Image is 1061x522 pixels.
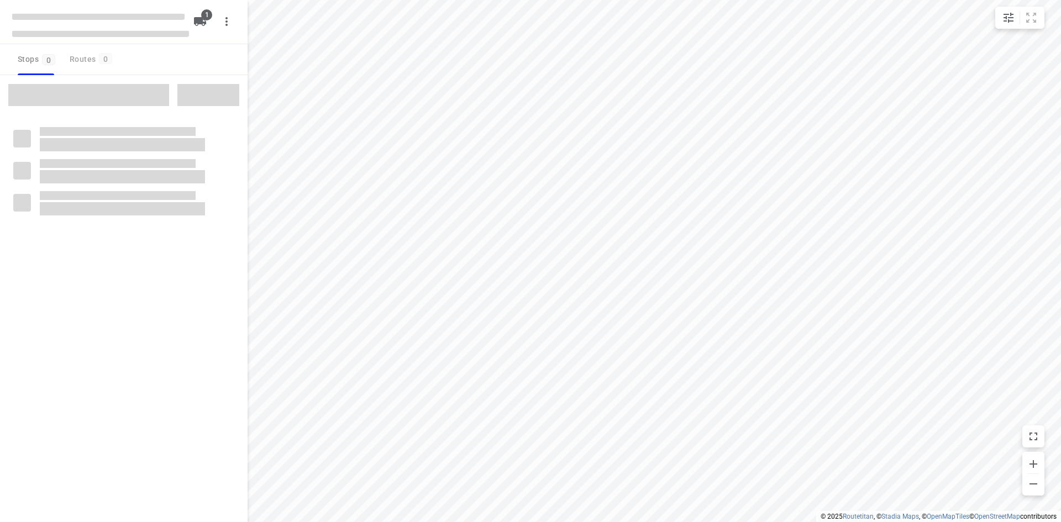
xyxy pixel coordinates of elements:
[843,513,874,520] a: Routetitan
[974,513,1020,520] a: OpenStreetMap
[881,513,919,520] a: Stadia Maps
[821,513,1057,520] li: © 2025 , © , © © contributors
[995,7,1044,29] div: small contained button group
[927,513,969,520] a: OpenMapTiles
[997,7,1020,29] button: Map settings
